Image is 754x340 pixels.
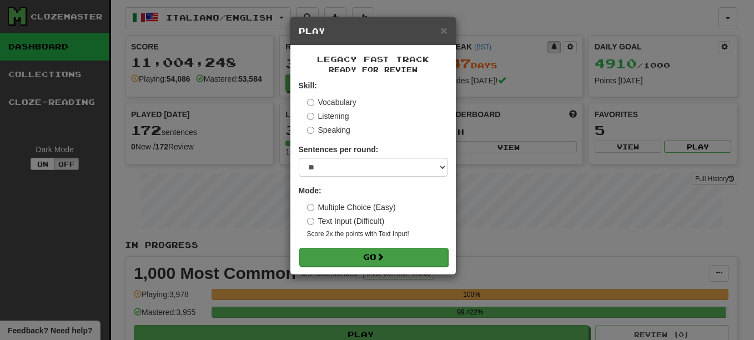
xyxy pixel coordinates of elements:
label: Vocabulary [307,97,356,108]
label: Speaking [307,124,350,136]
input: Listening [307,113,314,120]
input: Speaking [307,127,314,134]
input: Vocabulary [307,99,314,106]
label: Multiple Choice (Easy) [307,202,396,213]
small: Score 2x the points with Text Input ! [307,229,448,239]
h5: Play [299,26,448,37]
strong: Skill: [299,81,317,90]
button: Close [440,24,447,36]
small: Ready for Review [299,65,448,74]
strong: Mode: [299,186,321,195]
input: Text Input (Difficult) [307,218,314,225]
span: Legacy Fast Track [317,54,429,64]
input: Multiple Choice (Easy) [307,204,314,211]
label: Text Input (Difficult) [307,216,385,227]
label: Sentences per round: [299,144,379,155]
span: × [440,24,447,37]
label: Listening [307,111,349,122]
button: Go [299,248,448,267]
